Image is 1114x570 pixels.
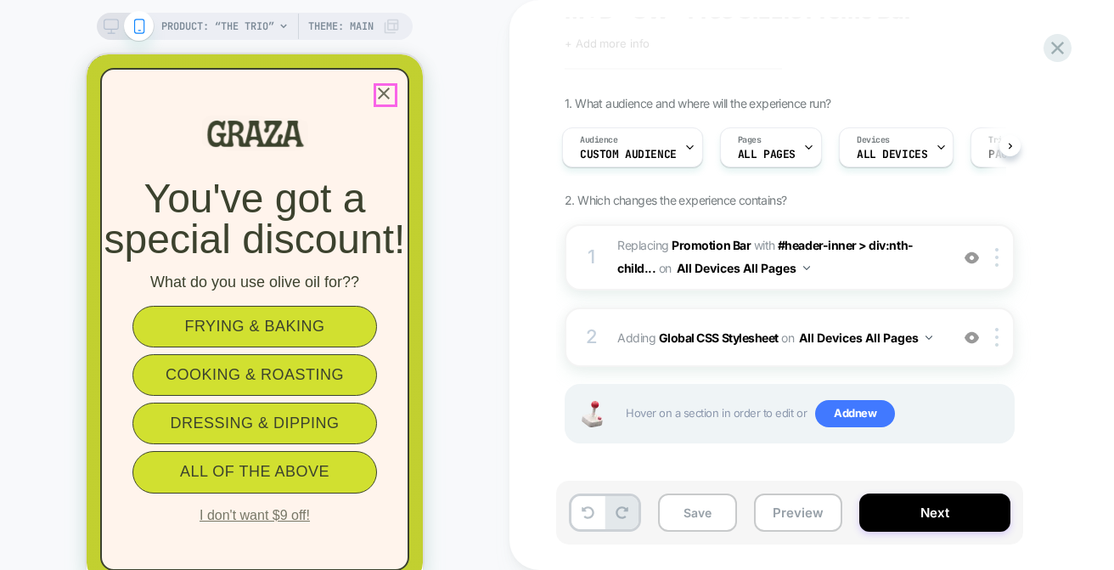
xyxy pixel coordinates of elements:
img: Joystick [575,401,609,427]
p: You've got a [18,124,319,165]
img: down arrow [803,266,810,270]
span: Adding [617,325,941,350]
span: Theme: MAIN [308,13,374,40]
b: Global CSS Stylesheet [659,330,779,345]
img: crossed eye [965,330,979,345]
span: Custom Audience [580,149,677,161]
span: ALL DEVICES [857,149,927,161]
img: close [995,328,999,347]
span: Page Load [988,149,1046,161]
div: 1 [583,240,600,274]
button: All Devices All Pages [799,325,932,350]
span: WITH [754,238,775,252]
span: Pages [738,134,762,146]
button: Preview [754,494,842,532]
button: All Devices All Pages [677,256,810,280]
p: What do you use olive oil for?? [64,219,273,238]
span: PRODUCT: “The Trio” [161,13,274,40]
div: 2 [583,320,600,354]
div: Close popup [287,29,307,49]
span: + Add more info [565,37,650,50]
span: Replacing [617,238,751,252]
button: I don't want $9 off! [15,453,321,469]
span: Add new [815,400,895,427]
button: Save [658,494,737,532]
button: Cooking & Roasting [46,300,290,341]
img: down arrow [926,336,932,340]
span: Devices [857,134,890,146]
button: All Of The Above [46,397,290,438]
span: 1. What audience and where will the experience run? [565,96,830,110]
p: special discount! [18,165,319,206]
span: 2. Which changes the experience contains? [565,193,786,207]
button: Next [859,494,1010,532]
button: Dressing & Dipping [46,348,290,390]
img: Logo [115,61,222,97]
span: Audience [580,134,618,146]
img: close [995,248,999,267]
span: on [781,327,794,348]
span: Hover on a section in order to edit or [626,400,1004,427]
span: Trigger [988,134,1021,146]
span: ALL PAGES [738,149,796,161]
img: crossed eye [965,251,979,265]
button: Frying & Baking [46,251,290,293]
span: on [659,257,672,279]
b: Promotion Bar [672,238,751,252]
